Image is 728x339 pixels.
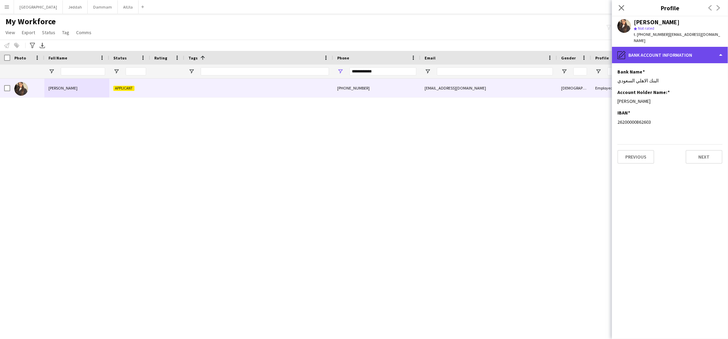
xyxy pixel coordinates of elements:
[337,68,343,74] button: Open Filter Menu
[591,79,635,97] div: Employed Crew
[617,110,630,116] h3: IBAN
[638,26,654,31] span: Not rated
[333,79,420,97] div: [PHONE_NUMBER]
[420,79,557,97] div: [EMAIL_ADDRESS][DOMAIN_NAME]
[337,55,349,60] span: Phone
[19,28,38,37] a: Export
[686,150,723,164] button: Next
[154,55,167,60] span: Rating
[48,55,67,60] span: Full Name
[88,0,118,14] button: Dammam
[14,0,63,14] button: [GEOGRAPHIC_DATA]
[126,67,146,76] input: Status Filter Input
[113,55,127,60] span: Status
[612,47,728,63] div: Bank Account Information
[349,67,416,76] input: Phone Filter Input
[3,28,18,37] a: View
[617,78,723,84] div: البنك الاهلي السعودي
[188,55,198,60] span: Tags
[76,29,91,36] span: Comms
[617,150,654,164] button: Previous
[48,85,77,91] span: [PERSON_NAME]
[561,68,567,74] button: Open Filter Menu
[617,89,670,95] h3: Account Holder Name:
[5,29,15,36] span: View
[617,69,645,75] h3: Bank Name
[595,55,609,60] span: Profile
[573,67,587,76] input: Gender Filter Input
[617,119,723,125] div: 26200000862603
[39,28,58,37] a: Status
[201,67,329,76] input: Tags Filter Input
[113,68,119,74] button: Open Filter Menu
[14,82,28,96] img: Rama Ramakam
[425,68,431,74] button: Open Filter Menu
[634,32,669,37] span: t. [PHONE_NUMBER]
[42,29,55,36] span: Status
[22,29,35,36] span: Export
[61,67,105,76] input: Full Name Filter Input
[59,28,72,37] a: Tag
[14,55,26,60] span: Photo
[595,68,601,74] button: Open Filter Menu
[437,67,553,76] input: Email Filter Input
[634,19,680,25] div: [PERSON_NAME]
[62,29,69,36] span: Tag
[38,41,46,50] app-action-btn: Export XLSX
[634,32,720,43] span: | [EMAIL_ADDRESS][DOMAIN_NAME]
[557,79,591,97] div: [DEMOGRAPHIC_DATA]
[188,68,195,74] button: Open Filter Menu
[48,68,55,74] button: Open Filter Menu
[608,67,631,76] input: Profile Filter Input
[63,0,88,14] button: Jeddah
[28,41,37,50] app-action-btn: Advanced filters
[118,0,139,14] button: AlUla
[561,55,576,60] span: Gender
[425,55,436,60] span: Email
[612,3,728,12] h3: Profile
[113,86,134,91] span: Applicant
[617,98,723,104] div: [PERSON_NAME]
[73,28,94,37] a: Comms
[5,16,56,27] span: My Workforce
